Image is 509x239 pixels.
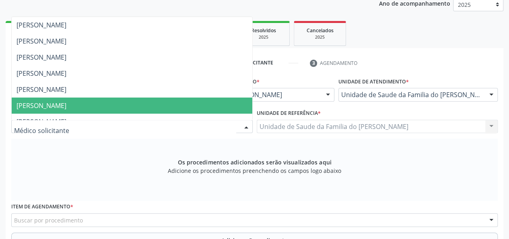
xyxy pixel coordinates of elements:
[341,91,481,99] span: Unidade de Saude da Familia do [PERSON_NAME]
[16,21,66,29] span: [PERSON_NAME]
[16,37,66,46] span: [PERSON_NAME]
[232,91,318,99] span: [PERSON_NAME]
[16,69,66,78] span: [PERSON_NAME]
[251,27,276,34] span: Resolvidos
[16,85,66,94] span: [PERSON_NAME]
[16,101,66,110] span: [PERSON_NAME]
[338,75,409,88] label: Unidade de atendimento
[11,201,73,213] label: Item de agendamento
[16,53,66,62] span: [PERSON_NAME]
[307,27,334,34] span: Cancelados
[14,216,83,224] span: Buscar por procedimento
[300,34,340,40] div: 2025
[243,34,284,40] div: 2025
[168,166,341,175] span: Adicione os procedimentos preenchendo os campos logo abaixo
[257,107,321,120] label: Unidade de referência
[16,117,66,126] span: [PERSON_NAME]
[177,158,331,166] span: Os procedimentos adicionados serão visualizados aqui
[14,123,236,139] input: Médico solicitante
